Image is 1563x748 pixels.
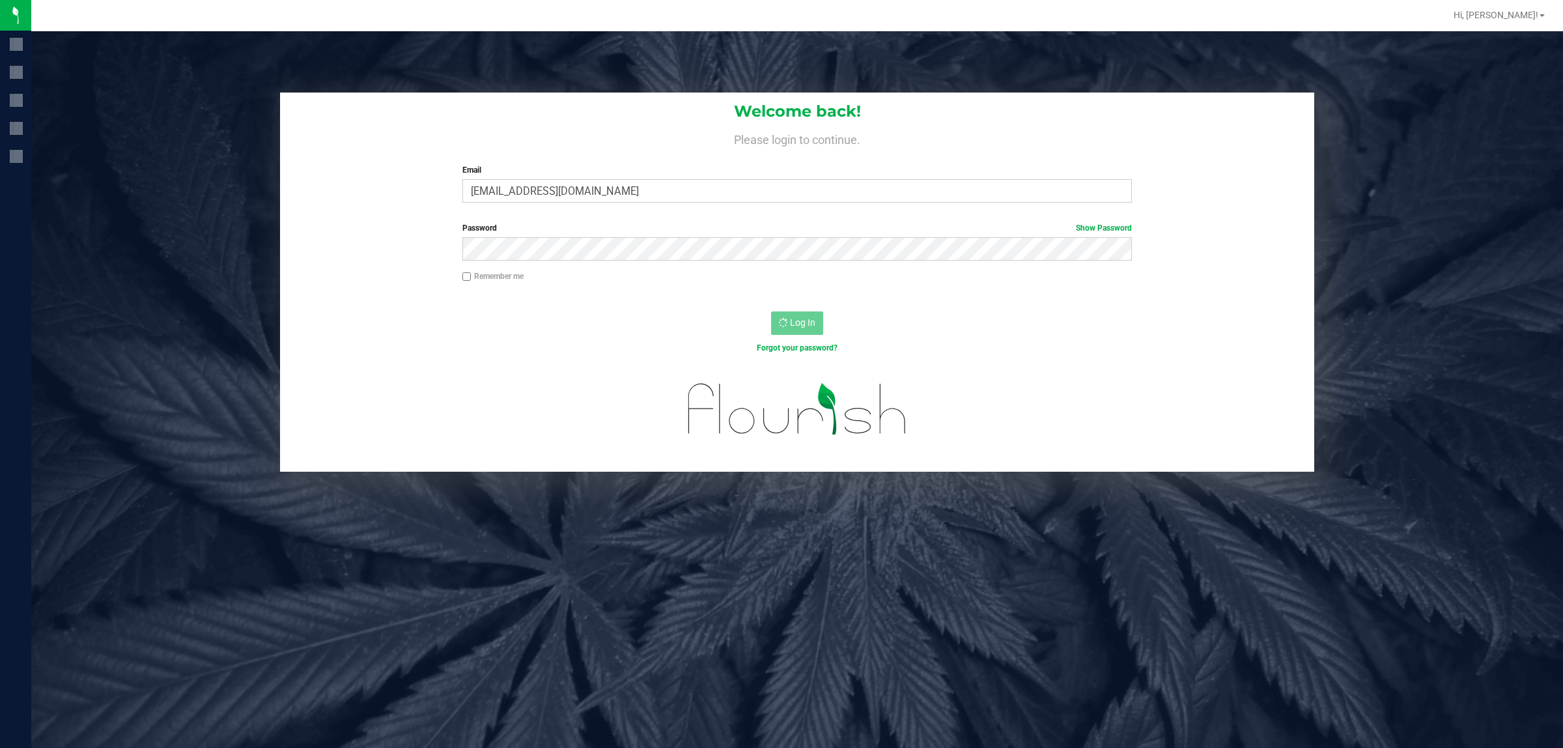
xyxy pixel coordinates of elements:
[280,103,1314,120] h1: Welcome back!
[1454,10,1538,20] span: Hi, [PERSON_NAME]!
[280,130,1314,146] h4: Please login to continue.
[790,317,815,328] span: Log In
[462,223,497,233] span: Password
[462,272,472,281] input: Remember me
[668,367,927,451] img: flourish_logo.svg
[771,311,823,335] button: Log In
[1076,223,1132,233] a: Show Password
[757,343,838,352] a: Forgot your password?
[462,164,1133,176] label: Email
[462,270,524,282] label: Remember me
